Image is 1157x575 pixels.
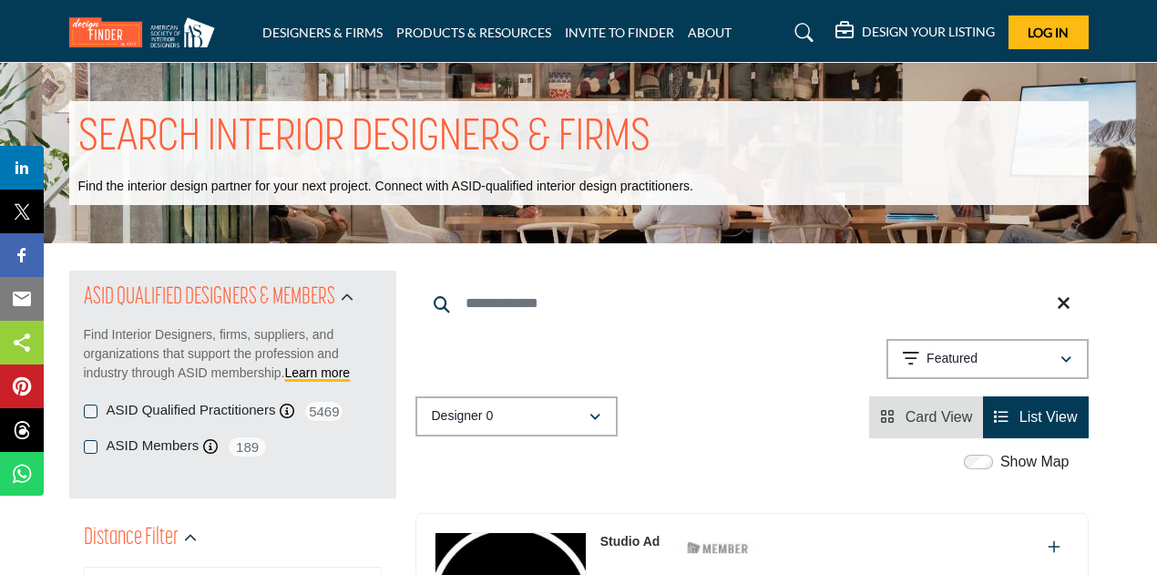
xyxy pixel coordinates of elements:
h5: DESIGN YOUR LISTING [862,24,995,40]
img: Site Logo [69,17,224,47]
label: Show Map [1000,451,1070,473]
span: List View [1019,409,1078,425]
span: Log In [1028,25,1069,40]
a: Add To List [1048,539,1060,555]
a: INVITE TO FINDER [565,25,674,40]
p: Featured [927,350,978,368]
button: Designer 0 [415,396,618,436]
span: 5469 [303,400,344,423]
button: Log In [1009,15,1089,49]
p: Designer 0 [432,407,494,426]
img: ASID Members Badge Icon [677,537,759,560]
li: List View [983,396,1088,438]
a: Search [777,18,825,47]
a: DESIGNERS & FIRMS [262,25,383,40]
a: View Card [880,409,972,425]
span: Card View [906,409,973,425]
div: DESIGN YOUR LISTING [835,22,995,44]
span: 189 [227,436,268,458]
a: ABOUT [688,25,732,40]
a: Studio Ad [600,534,660,549]
button: Featured [886,339,1089,379]
p: Studio Ad [600,532,660,551]
input: ASID Qualified Practitioners checkbox [84,405,97,418]
h2: Distance Filter [84,522,179,555]
label: ASID Qualified Practitioners [107,400,276,421]
p: Find Interior Designers, firms, suppliers, and organizations that support the profession and indu... [84,325,382,383]
input: ASID Members checkbox [84,440,97,454]
input: Search Keyword [415,282,1089,325]
h1: SEARCH INTERIOR DESIGNERS & FIRMS [78,110,650,167]
a: View List [994,409,1077,425]
label: ASID Members [107,436,200,457]
a: PRODUCTS & RESOURCES [396,25,551,40]
p: Find the interior design partner for your next project. Connect with ASID-qualified interior desi... [78,178,693,196]
li: Card View [869,396,983,438]
a: Learn more [285,365,351,380]
h2: ASID QUALIFIED DESIGNERS & MEMBERS [84,282,335,314]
